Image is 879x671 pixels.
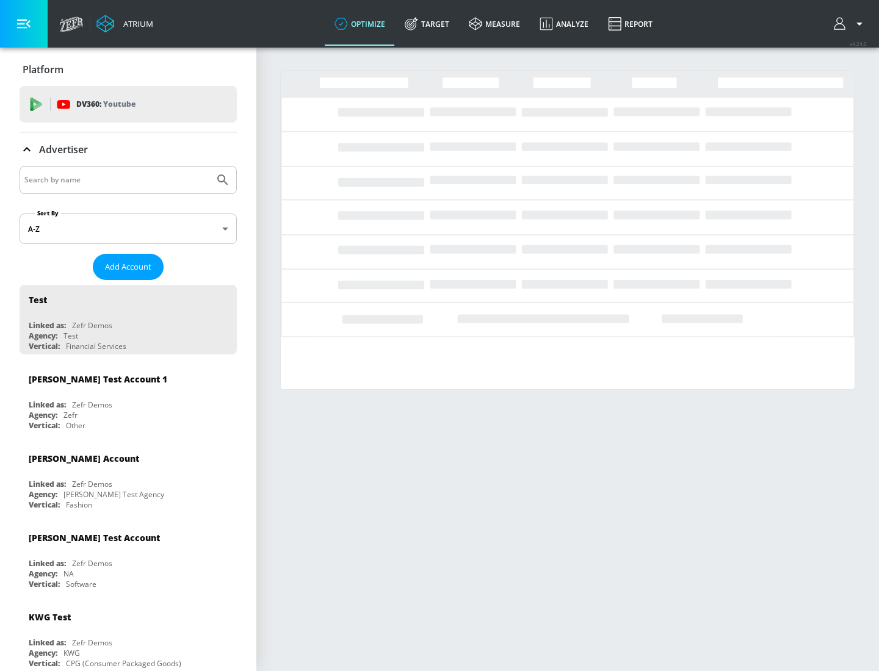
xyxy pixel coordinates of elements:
p: Platform [23,63,63,76]
div: Agency: [29,331,57,341]
div: [PERSON_NAME] Account [29,453,139,464]
div: Financial Services [66,341,126,351]
div: TestLinked as:Zefr DemosAgency:TestVertical:Financial Services [20,285,237,354]
div: Linked as: [29,400,66,410]
div: CPG (Consumer Packaged Goods) [66,658,181,669]
div: [PERSON_NAME] Test Account 1Linked as:Zefr DemosAgency:ZefrVertical:Other [20,364,237,434]
div: Zefr Demos [72,479,112,489]
div: Test [63,331,78,341]
span: v 4.24.0 [850,40,867,47]
div: Linked as: [29,320,66,331]
div: Vertical: [29,500,60,510]
div: Software [66,579,96,589]
div: Agency: [29,648,57,658]
div: [PERSON_NAME] Test AccountLinked as:Zefr DemosAgency:NAVertical:Software [20,523,237,592]
div: Agency: [29,410,57,420]
a: Report [598,2,662,46]
p: DV360: [76,98,136,111]
div: DV360: Youtube [20,86,237,123]
div: Zefr Demos [72,400,112,410]
div: Advertiser [20,132,237,167]
div: Zefr Demos [72,320,112,331]
div: Linked as: [29,558,66,569]
div: Zefr Demos [72,637,112,648]
div: Zefr Demos [72,558,112,569]
div: [PERSON_NAME] Test Agency [63,489,164,500]
div: Platform [20,52,237,87]
div: Linked as: [29,479,66,489]
div: [PERSON_NAME] AccountLinked as:Zefr DemosAgency:[PERSON_NAME] Test AgencyVertical:Fashion [20,443,237,513]
div: NA [63,569,74,579]
a: measure [459,2,530,46]
input: Search by name [24,172,209,188]
div: Agency: [29,489,57,500]
div: KWG Test [29,611,71,623]
a: Atrium [96,15,153,33]
span: Add Account [105,260,151,274]
div: A-Z [20,213,237,244]
div: Atrium [118,18,153,29]
div: Vertical: [29,579,60,589]
div: Vertical: [29,658,60,669]
label: Sort By [35,209,61,217]
button: Add Account [93,254,164,280]
div: Linked as: [29,637,66,648]
div: Vertical: [29,341,60,351]
a: Target [395,2,459,46]
a: optimize [325,2,395,46]
div: Fashion [66,500,92,510]
a: Analyze [530,2,598,46]
p: Youtube [103,98,136,110]
div: KWG [63,648,80,658]
div: Zefr [63,410,78,420]
div: Agency: [29,569,57,579]
div: [PERSON_NAME] Test Account 1 [29,373,167,385]
div: [PERSON_NAME] Test Account [29,532,160,544]
div: Test [29,294,47,306]
div: Vertical: [29,420,60,431]
p: Advertiser [39,143,88,156]
div: Other [66,420,85,431]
